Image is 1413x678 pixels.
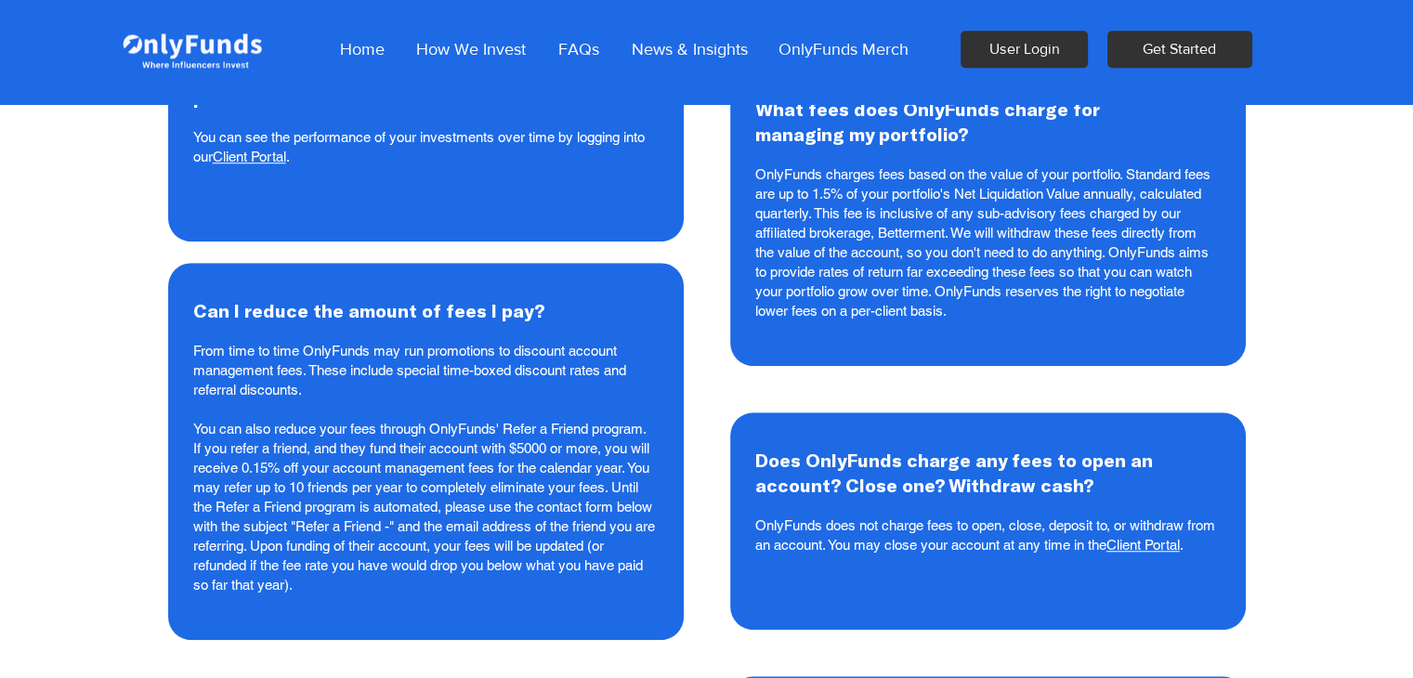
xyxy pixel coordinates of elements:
a: Client Portal [1106,537,1180,553]
a: . [1180,537,1184,553]
img: Onlyfunds logo in white on a blue background. [120,17,263,82]
span: You can see the performance of your investments over time by logging into our . [193,129,645,164]
span: From time to time OnlyFunds may run promotions to discount account management fees. These include... [193,343,655,593]
a: How We Invest [400,26,543,72]
span: Does OnlyFunds charge any fees to open an account? Close one? Withdraw cash? [755,449,1153,496]
span: How can I see the performance of my portfolio? [193,60,530,108]
p: News & Insights [621,26,756,72]
a: Get Started [1107,31,1252,68]
a: Home [324,26,400,72]
p: FAQs [549,26,608,72]
span: OnlyFunds does not charge fees to open, close, deposit to, or withdraw from an account. You may c... [755,517,1215,553]
span: OnlyFunds charges fees based on the value of your portfolio. Standard fees are up to 1.5% of your... [755,166,1210,319]
span: Can I reduce the amount of fees I pay? [193,299,545,321]
p: How We Invest [407,26,535,72]
a: FAQs [543,26,615,72]
span: Get Started [1143,39,1216,59]
a: User Login [961,31,1088,68]
a: Client Portal [213,149,286,164]
p: OnlyFunds Merch [769,26,918,72]
a: OnlyFunds Merch [764,26,923,72]
p: Home [331,26,394,72]
span: What fees does OnlyFunds charge for managing my portfolio? [755,98,1099,145]
a: News & Insights [615,26,764,72]
nav: Site [324,26,923,72]
span: User Login [989,39,1059,59]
